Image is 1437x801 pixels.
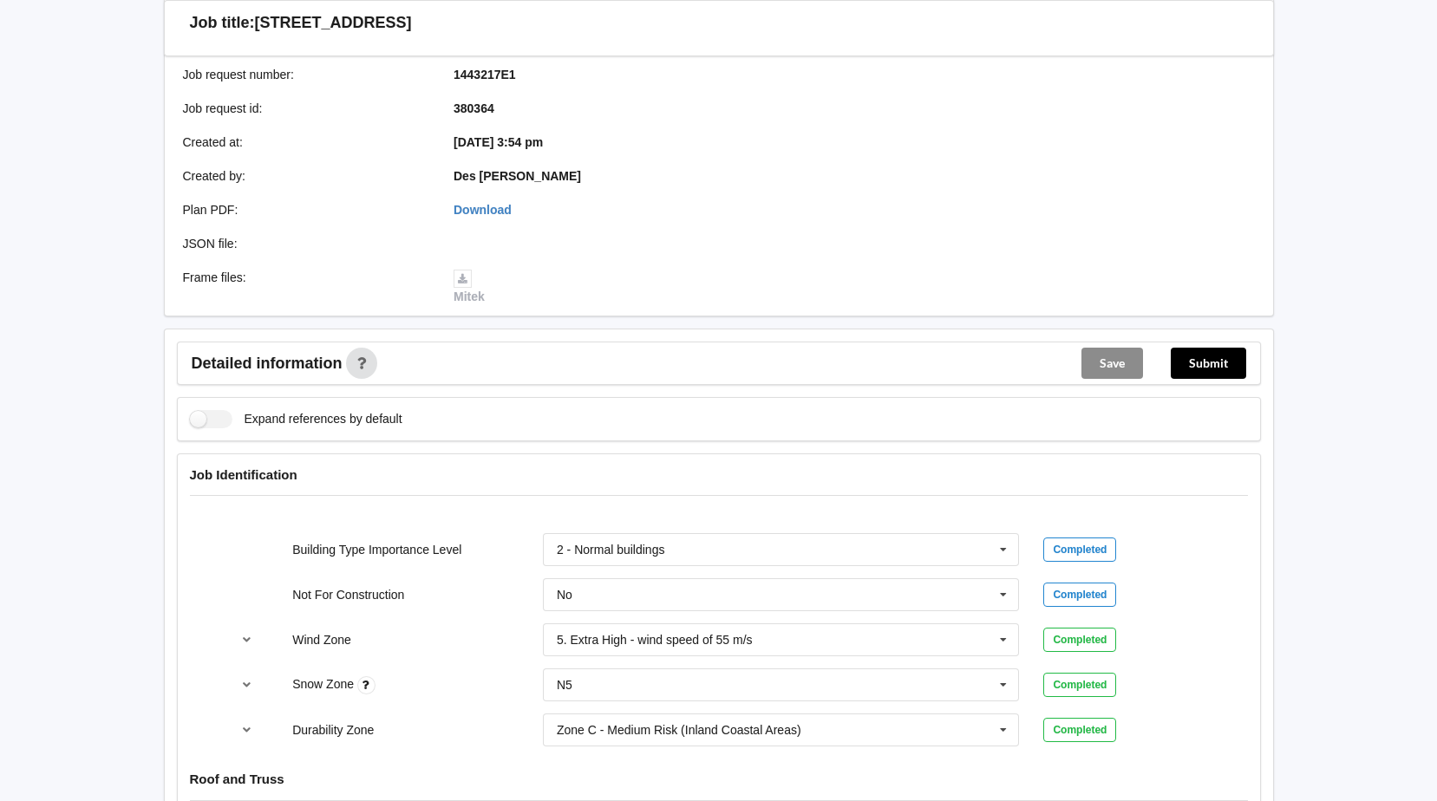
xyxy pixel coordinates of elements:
[557,634,753,646] div: 5. Extra High - wind speed of 55 m/s
[171,100,442,117] div: Job request id :
[1043,583,1116,607] div: Completed
[171,235,442,252] div: JSON file :
[190,771,1248,787] h4: Roof and Truss
[190,466,1248,483] h4: Job Identification
[292,677,357,691] label: Snow Zone
[454,68,516,81] b: 1443217E1
[454,135,543,149] b: [DATE] 3:54 pm
[1171,348,1246,379] button: Submit
[255,13,412,33] h3: [STREET_ADDRESS]
[171,66,442,83] div: Job request number :
[230,624,264,655] button: reference-toggle
[190,13,255,33] h3: Job title:
[230,669,264,700] button: reference-toggle
[192,355,343,371] span: Detailed information
[557,679,572,691] div: N5
[557,589,572,601] div: No
[1043,628,1116,652] div: Completed
[292,588,404,602] label: Not For Construction
[557,544,665,556] div: 2 - Normal buildings
[171,167,442,185] div: Created by :
[171,269,442,305] div: Frame files :
[557,724,801,736] div: Zone C - Medium Risk (Inland Coastal Areas)
[171,201,442,218] div: Plan PDF :
[1043,718,1116,742] div: Completed
[230,714,264,746] button: reference-toggle
[190,410,402,428] label: Expand references by default
[1043,673,1116,697] div: Completed
[171,133,442,151] div: Created at :
[1043,537,1116,562] div: Completed
[292,723,374,737] label: Durability Zone
[454,270,485,303] a: Mitek
[292,633,351,647] label: Wind Zone
[454,203,512,217] a: Download
[454,101,494,115] b: 380364
[454,169,581,183] b: Des [PERSON_NAME]
[292,543,461,557] label: Building Type Importance Level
